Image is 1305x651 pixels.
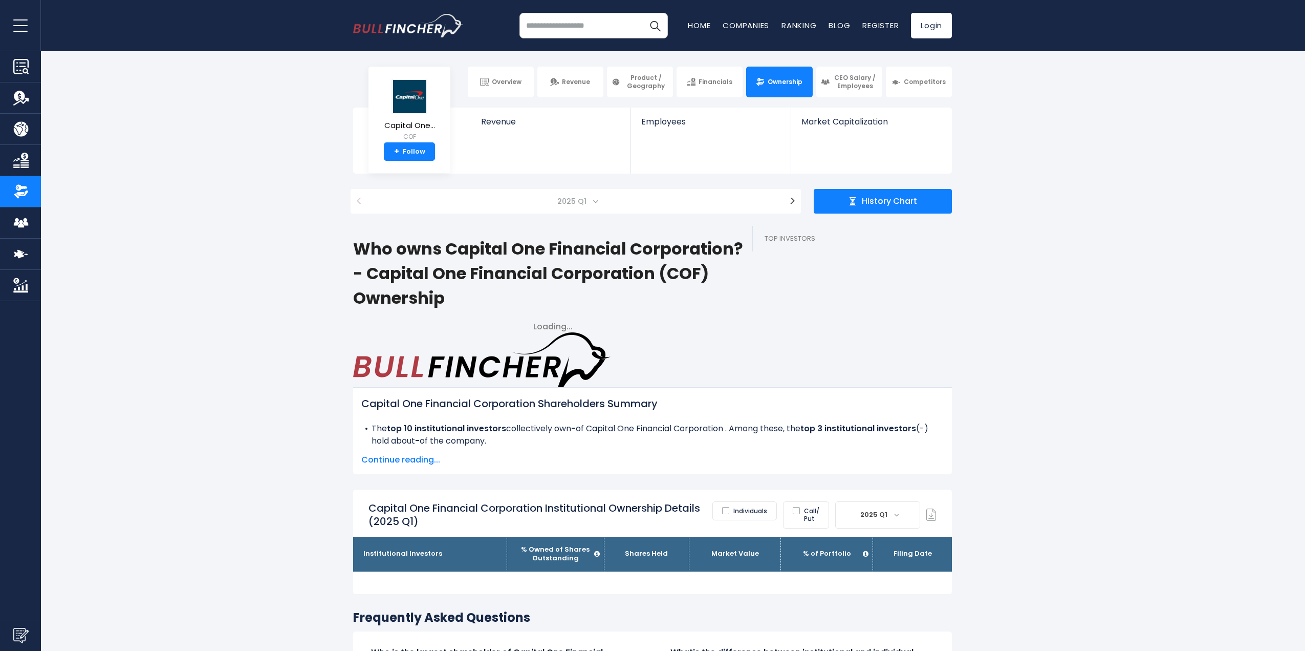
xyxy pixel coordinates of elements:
span: History Chart [862,196,917,207]
i: The percentage of the institutional investor’s entire investment portfolio that this holding repr... [863,551,870,558]
a: Register [862,20,899,31]
h1: Who owns Capital One Financial Corporation? - Capital One Financial Corporation (COF) Ownership [353,237,752,310]
b: - [415,435,420,447]
h2: Capital One Financial Corporation Shareholders Summary [361,396,944,411]
a: Overview [468,67,534,97]
a: Employees [631,108,790,144]
h2: Capital One Financial Corporation Institutional Ownership Details (2025 Q1) [368,501,712,528]
img: bullfincher logo [353,14,463,37]
span: Ownership [768,78,802,86]
span: Capital One... [384,121,435,130]
label: Individuals [712,501,777,521]
a: Competitors [886,67,952,97]
th: % of Portfolio [781,537,873,572]
th: Filing Date [873,537,952,572]
img: history chart [849,197,857,205]
a: Home [688,20,710,31]
b: top 10 institutional investors [387,423,506,434]
strong: + [394,147,399,156]
a: Login [911,13,952,38]
span: Revenue [481,117,621,127]
small: COF [384,132,435,141]
span: Revenue [562,78,590,86]
a: Ranking [781,20,816,31]
span: Overview [492,78,521,86]
th: Institutional Investors [353,537,507,572]
span: Competitors [904,78,946,86]
span: 2025 Q1 [856,508,894,522]
a: Financials [677,67,743,97]
button: Search [642,13,668,38]
li: The collectively own of Capital One Financial Corporation . Among these, the ( ) hold about of th... [361,423,944,447]
h3: Frequently Asked Questions [353,610,952,625]
b: top 3 institutional investors [800,423,916,434]
span: 2025 Q1 [553,194,593,208]
span: 2025 Q1 [836,502,920,528]
span: Employees [641,117,780,127]
h2: Top Investors [753,226,952,251]
span: Market Capitalization [801,117,941,127]
th: Market Value [689,537,781,572]
a: Revenue [471,108,631,144]
b: - [571,423,576,434]
i: The percentage of the company’s total outstanding shares owned by the institutional investor. [594,551,601,558]
th: % Owned of Shares Outstanding [507,537,604,572]
span: Continue reading... [361,454,944,466]
a: +Follow [384,142,435,161]
a: Ownership [746,67,812,97]
a: Go to homepage [353,14,463,37]
a: Blog [829,20,850,31]
a: Companies [723,20,769,31]
span: - [920,423,924,434]
button: < [351,189,367,214]
span: 2025 Q1 [373,189,779,214]
label: Call/ Put [783,501,829,529]
span: Financials [699,78,732,86]
div: Loading... [353,322,752,332]
a: Market Capitalization [791,108,951,144]
a: Product / Geography [607,67,673,97]
th: Shares Held [604,537,689,572]
img: Ownership [13,184,29,199]
button: > [784,189,801,214]
span: Product / Geography [623,74,668,90]
a: Revenue [537,67,603,97]
a: Capital One... COF [384,79,436,143]
a: CEO Salary / Employees [816,67,882,97]
span: CEO Salary / Employees [833,74,878,90]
